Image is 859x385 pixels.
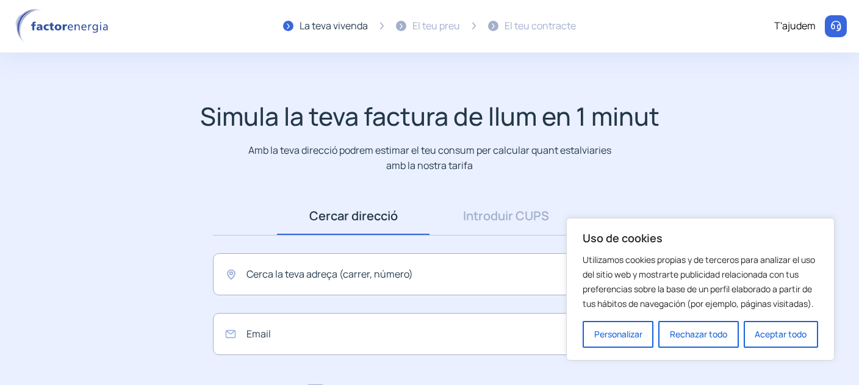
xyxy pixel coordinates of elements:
[583,231,818,245] p: Uso de cookies
[744,321,818,348] button: Aceptar todo
[200,101,660,131] h1: Simula la teva factura de llum en 1 minut
[583,253,818,311] p: Utilizamos cookies propias y de terceros para analizar el uso del sitio web y mostrarte publicida...
[246,143,614,173] p: Amb la teva direcció podrem estimar el teu consum per calcular quant estalviaries amb la nostra t...
[412,18,460,34] div: El teu preu
[429,197,582,235] a: Introduir CUPS
[505,18,576,34] div: El teu contracte
[658,321,738,348] button: Rechazar todo
[583,321,653,348] button: Personalizar
[300,18,368,34] div: La teva vivenda
[830,20,842,32] img: llamar
[566,218,835,361] div: Uso de cookies
[277,197,429,235] a: Cercar direcció
[774,18,816,34] div: T'ajudem
[12,9,116,44] img: logo factor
